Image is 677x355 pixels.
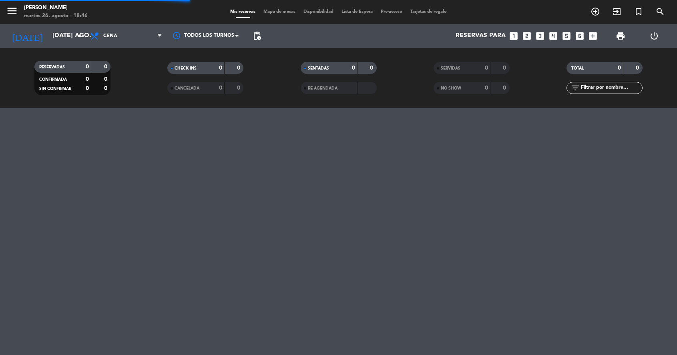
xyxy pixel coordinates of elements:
[655,7,665,16] i: search
[39,87,71,91] span: SIN CONFIRMAR
[6,5,18,20] button: menu
[39,78,67,82] span: CONFIRMADA
[575,31,585,41] i: looks_6
[503,85,508,91] strong: 0
[6,27,48,45] i: [DATE]
[175,86,199,90] span: CANCELADA
[237,65,242,71] strong: 0
[377,10,406,14] span: Pre-acceso
[226,10,259,14] span: Mis reservas
[219,65,222,71] strong: 0
[636,65,641,71] strong: 0
[299,10,337,14] span: Disponibilidad
[591,7,600,16] i: add_circle_outline
[637,24,671,48] div: LOG OUT
[571,83,580,93] i: filter_list
[86,86,89,91] strong: 0
[308,66,329,70] span: SENTADAS
[503,65,508,71] strong: 0
[561,31,572,41] i: looks_5
[24,4,88,12] div: [PERSON_NAME]
[441,86,461,90] span: NO SHOW
[104,64,109,70] strong: 0
[571,66,584,70] span: TOTAL
[352,65,355,71] strong: 0
[308,86,337,90] span: RE AGENDADA
[237,85,242,91] strong: 0
[86,64,89,70] strong: 0
[104,86,109,91] strong: 0
[616,31,625,41] span: print
[508,31,519,41] i: looks_one
[252,31,262,41] span: pending_actions
[406,10,451,14] span: Tarjetas de regalo
[441,66,460,70] span: SERVIDAS
[104,76,109,82] strong: 0
[618,65,621,71] strong: 0
[588,31,598,41] i: add_box
[548,31,558,41] i: looks_4
[259,10,299,14] span: Mapa de mesas
[522,31,532,41] i: looks_two
[103,33,117,39] span: Cena
[456,32,506,40] span: Reservas para
[485,85,488,91] strong: 0
[219,85,222,91] strong: 0
[370,65,375,71] strong: 0
[6,5,18,17] i: menu
[337,10,377,14] span: Lista de Espera
[649,31,659,41] i: power_settings_new
[580,84,642,92] input: Filtrar por nombre...
[74,31,84,41] i: arrow_drop_down
[634,7,643,16] i: turned_in_not
[86,76,89,82] strong: 0
[612,7,622,16] i: exit_to_app
[24,12,88,20] div: martes 26. agosto - 18:46
[175,66,197,70] span: CHECK INS
[39,65,65,69] span: RESERVADAS
[535,31,545,41] i: looks_3
[485,65,488,71] strong: 0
